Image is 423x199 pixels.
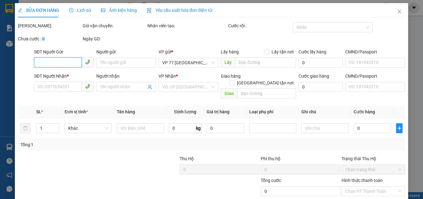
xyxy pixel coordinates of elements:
[68,124,108,133] span: Khác
[301,123,348,133] input: Ghi Chú
[247,106,299,118] th: Loại phụ phí
[299,106,351,118] th: Ghi chú
[147,22,227,29] div: Nhân viên tạo:
[397,9,402,14] span: close
[345,73,405,79] div: CMND/Passport
[396,123,403,133] button: plus
[299,58,343,68] input: Cước lấy hàng
[162,58,215,67] span: VP 77 Thái Nguyên
[345,48,405,55] div: CMND/Passport
[221,74,241,79] span: Giao hàng
[117,123,164,133] input: VD: Bàn, Ghế
[85,60,90,65] span: phone
[345,165,401,174] span: Chọn trạng thái
[159,48,218,55] div: VP gửi
[147,84,152,89] span: user-add
[228,22,292,29] div: Cước rồi :
[64,109,88,114] span: Đơn vị tính
[69,8,73,12] span: clock-circle
[83,22,146,29] div: Gói vận chuyển:
[85,84,90,89] span: phone
[101,8,137,13] span: Ảnh kiện hàng
[391,3,408,20] button: Close
[18,22,81,29] div: [PERSON_NAME]:
[261,178,281,183] span: Tổng cước
[261,155,340,165] div: Phí thu hộ
[299,82,343,92] input: Cước giao hàng
[180,156,194,161] span: Thu Hộ
[396,126,402,131] span: plus
[221,57,235,67] span: Lấy
[354,109,375,114] span: Cước hàng
[342,155,405,162] div: Trạng thái Thu Hộ
[96,73,156,79] div: Người nhận
[83,35,146,42] div: Ngày GD:
[235,57,296,67] input: Dọc đường
[195,123,202,133] span: kg
[18,8,22,12] span: edit
[159,74,176,79] span: VP Nhận
[34,48,94,55] div: SĐT Người Gửi
[18,8,59,13] span: SỬA ĐƠN HÀNG
[20,123,30,133] button: delete
[221,49,239,54] span: Lấy hàng
[174,109,196,114] span: Định lượng
[234,79,296,86] span: [GEOGRAPHIC_DATA] tận nơi
[221,88,237,98] span: Giao
[207,109,229,114] span: Giá trị hàng
[342,178,383,183] label: Hình thức thanh toán
[101,8,105,12] span: picture
[36,109,41,114] span: SL
[96,48,156,55] div: Người gửi
[18,35,81,42] div: Chưa cước :
[299,74,329,79] label: Cước giao hàng
[20,141,164,148] div: Tổng: 1
[269,48,296,55] span: Lấy tận nơi
[69,8,91,13] span: Lịch sử
[237,88,296,98] input: Dọc đường
[42,36,45,41] b: 0
[34,73,94,79] div: SĐT Người Nhận
[117,109,135,114] span: Tên hàng
[147,8,152,13] img: icon
[147,8,212,13] span: Yêu cầu xuất hóa đơn điện tử
[299,49,326,54] label: Cước lấy hàng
